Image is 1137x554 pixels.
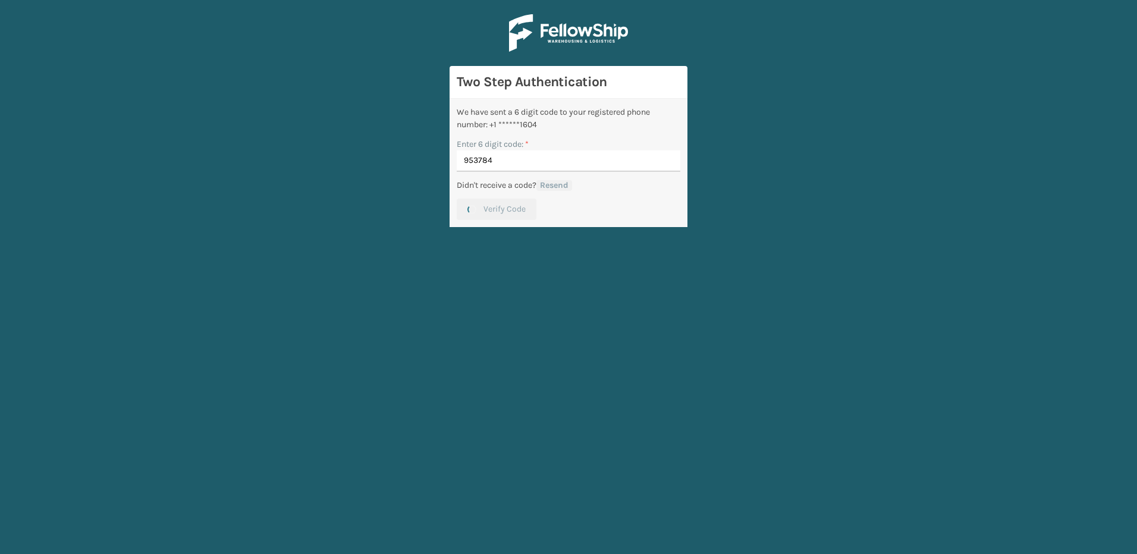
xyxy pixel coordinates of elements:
[536,180,572,191] button: Resend
[509,14,628,52] img: Logo
[457,138,529,150] label: Enter 6 digit code:
[457,199,536,220] button: Verify Code
[457,106,680,131] div: We have sent a 6 digit code to your registered phone number: +1 ******1604
[457,73,680,91] h3: Two Step Authentication
[457,179,536,191] p: Didn't receive a code?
